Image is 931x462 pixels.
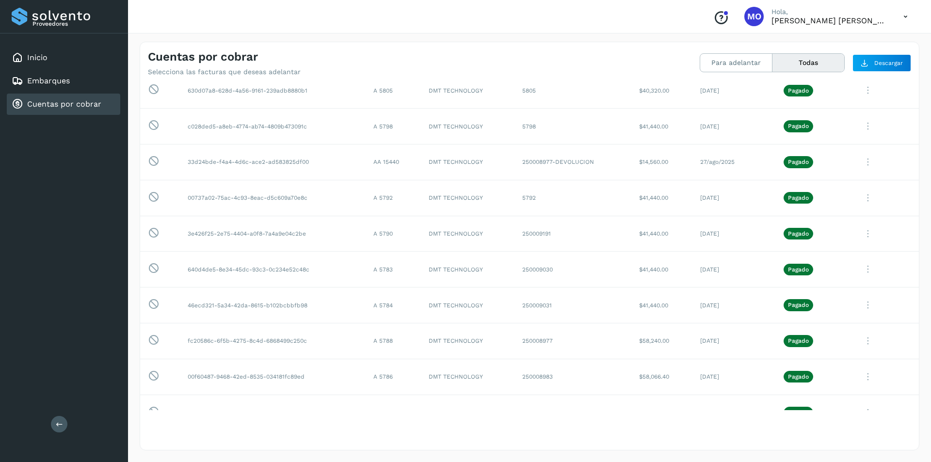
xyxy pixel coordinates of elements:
[421,395,514,430] td: DMT TECHNOLOGY
[692,180,776,216] td: [DATE]
[180,216,366,252] td: 3e426f25-2e75-4404-a0f8-7a4a9e04c2be
[631,216,692,252] td: $41,440.00
[421,252,514,287] td: DMT TECHNOLOGY
[788,87,809,94] p: Pagado
[421,109,514,144] td: DMT TECHNOLOGY
[514,395,631,430] td: 250008283
[788,409,809,416] p: Pagado
[366,323,421,359] td: A 5788
[7,94,120,115] div: Cuentas por cobrar
[692,395,776,430] td: [DATE]
[852,54,911,72] button: Descargar
[148,68,301,76] p: Selecciona las facturas que deseas adelantar
[421,73,514,109] td: DMT TECHNOLOGY
[692,144,776,180] td: 27/ago/2025
[631,395,692,430] td: $58,240.00
[631,252,692,287] td: $41,440.00
[514,73,631,109] td: 5805
[32,20,116,27] p: Proveedores
[7,47,120,68] div: Inicio
[514,144,631,180] td: 250008977-DEVOLUCION
[692,323,776,359] td: [DATE]
[366,144,421,180] td: AA 15440
[180,73,366,109] td: 630d07a8-628d-4a56-9161-239adb8880b1
[514,252,631,287] td: 250009030
[788,123,809,129] p: Pagado
[180,144,366,180] td: 33d24bde-f4a4-4d6c-ace2-ad583825df00
[788,230,809,237] p: Pagado
[366,73,421,109] td: A 5805
[366,180,421,216] td: A 5792
[180,180,366,216] td: 00737a02-75ac-4c93-8eac-d5c609a70e8c
[366,109,421,144] td: A 5798
[7,70,120,92] div: Embarques
[631,144,692,180] td: $14,560.00
[700,54,772,72] button: Para adelantar
[421,180,514,216] td: DMT TECHNOLOGY
[514,323,631,359] td: 250008977
[366,287,421,323] td: A 5784
[772,54,844,72] button: Todas
[180,323,366,359] td: fc20586c-6f5b-4275-8c4d-6868499c250c
[180,252,366,287] td: 640d4de5-8e34-45dc-93c3-0c234e52c48c
[692,252,776,287] td: [DATE]
[692,359,776,395] td: [DATE]
[366,359,421,395] td: A 5786
[631,73,692,109] td: $40,320.00
[180,287,366,323] td: 46ecd321-5a34-42da-8615-b102bcbbfb98
[631,323,692,359] td: $58,240.00
[421,323,514,359] td: DMT TECHNOLOGY
[874,59,903,67] span: Descargar
[421,359,514,395] td: DMT TECHNOLOGY
[514,216,631,252] td: 250009191
[514,180,631,216] td: 5792
[788,373,809,380] p: Pagado
[788,194,809,201] p: Pagado
[631,180,692,216] td: $41,440.00
[421,144,514,180] td: DMT TECHNOLOGY
[180,395,366,430] td: e477279f-f4fb-40c6-be81-fa4753e3b187
[514,359,631,395] td: 250008983
[692,287,776,323] td: [DATE]
[148,50,258,64] h4: Cuentas por cobrar
[771,16,888,25] p: Macaria Olvera Camarillo
[366,216,421,252] td: A 5790
[366,395,421,430] td: A 5776
[366,252,421,287] td: A 5783
[771,8,888,16] p: Hola,
[514,109,631,144] td: 5798
[27,99,101,109] a: Cuentas por cobrar
[692,109,776,144] td: [DATE]
[421,216,514,252] td: DMT TECHNOLOGY
[421,287,514,323] td: DMT TECHNOLOGY
[692,73,776,109] td: [DATE]
[631,287,692,323] td: $41,440.00
[514,287,631,323] td: 250009031
[180,109,366,144] td: c028ded5-a8eb-4774-ab74-4809b473091c
[27,53,48,62] a: Inicio
[788,266,809,273] p: Pagado
[788,302,809,308] p: Pagado
[788,159,809,165] p: Pagado
[692,216,776,252] td: [DATE]
[180,359,366,395] td: 00f60487-9468-42ed-8535-034181fc89ed
[631,359,692,395] td: $58,066.40
[27,76,70,85] a: Embarques
[788,337,809,344] p: Pagado
[631,109,692,144] td: $41,440.00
